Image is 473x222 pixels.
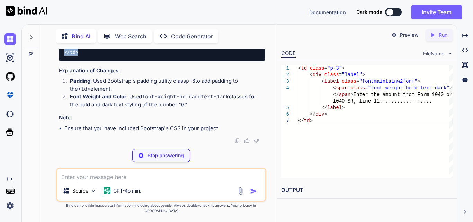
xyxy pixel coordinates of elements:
img: like [244,138,250,143]
img: preview [391,32,397,38]
span: Dark mode [356,9,382,16]
span: FileName [423,50,444,57]
span: "fontmaintainw2form" [359,79,417,84]
div: 2 [281,72,289,78]
span: </ [310,112,316,117]
div: 6 [281,111,289,118]
span: < [310,72,313,78]
code: 6. If the amount on line 5 is different than the amount on line 3 and you have: [64,13,469,56]
img: premium [4,89,16,101]
span: td [70,49,75,55]
span: > [324,112,327,117]
img: icon [250,188,257,195]
span: "label" [342,72,362,78]
img: Bind AI [6,6,47,16]
span: < [333,85,336,91]
li: : Used Bootstrap's padding utility class to add padding to the element. [64,77,265,93]
img: chevron down [447,51,453,56]
span: span [336,85,348,91]
span: Documentation [309,9,346,15]
code: text-dark [201,93,229,100]
span: > [350,92,353,97]
span: = [324,65,327,71]
code: font-weight-bold [142,93,192,100]
p: Bind can provide inaccurate information, including about people. Always double-check its answers.... [56,203,266,213]
p: GPT-4o min.. [113,187,143,194]
h3: Note: [59,114,265,122]
code: <td> [78,86,90,92]
span: label [324,79,339,84]
span: "p-3" [327,65,342,71]
span: > [342,105,345,110]
span: td [301,65,307,71]
span: td [304,118,310,124]
button: Invite Team [411,5,462,19]
h3: Explanation of Changes: [59,67,265,75]
span: = [339,72,342,78]
img: settings [4,200,16,212]
h2: OUTPUT [277,182,457,198]
div: 4 [281,85,289,91]
div: 7 [281,118,289,124]
p: Web Search [115,32,146,41]
span: class [310,65,324,71]
p: Preview [400,32,419,38]
span: div [315,112,324,117]
img: ai-studio [4,52,16,64]
span: div [313,72,321,78]
span: </ > [64,49,78,55]
div: 3 [281,78,289,85]
div: 1 [281,65,289,72]
span: class [342,79,356,84]
span: Enter the amount from Form 1040 or [354,92,453,97]
span: = [356,79,359,84]
img: githubLight [4,71,16,82]
img: attachment [237,187,244,195]
span: < [298,65,301,71]
span: </ [298,118,304,124]
span: > [362,72,365,78]
p: Source [72,187,88,194]
span: > [342,65,345,71]
p: Code Generator [171,32,213,41]
p: Stop answering [148,152,184,159]
li: Ensure that you have included Bootstrap's CSS in your project [64,125,265,133]
span: class [324,72,339,78]
img: chat [4,33,16,45]
img: Pick Models [90,188,96,194]
p: Run [439,32,447,38]
span: < [321,79,324,84]
span: "font-weight-bold text-dark" [368,85,449,91]
img: copy [234,138,240,143]
code: p-3 [186,78,195,85]
div: 5 [281,105,289,111]
strong: Font Weight and Color [70,93,126,100]
span: label [327,105,342,110]
span: </ [333,92,339,97]
span: span [339,92,351,97]
img: darkCloudIdeIcon [4,108,16,120]
img: GPT-4o mini [104,187,110,194]
button: Documentation [309,9,346,16]
span: > [310,118,313,124]
li: : Used and classes for the bold and dark text styling of the number "6." [64,93,265,108]
span: class [350,85,365,91]
div: CODE [281,50,296,58]
span: = [365,85,368,91]
img: dislike [254,138,259,143]
span: 1040-SR, line 11.................. [333,98,432,104]
span: </ [321,105,327,110]
p: Bind AI [72,32,90,41]
strong: Padding [70,78,90,84]
span: > [418,79,420,84]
